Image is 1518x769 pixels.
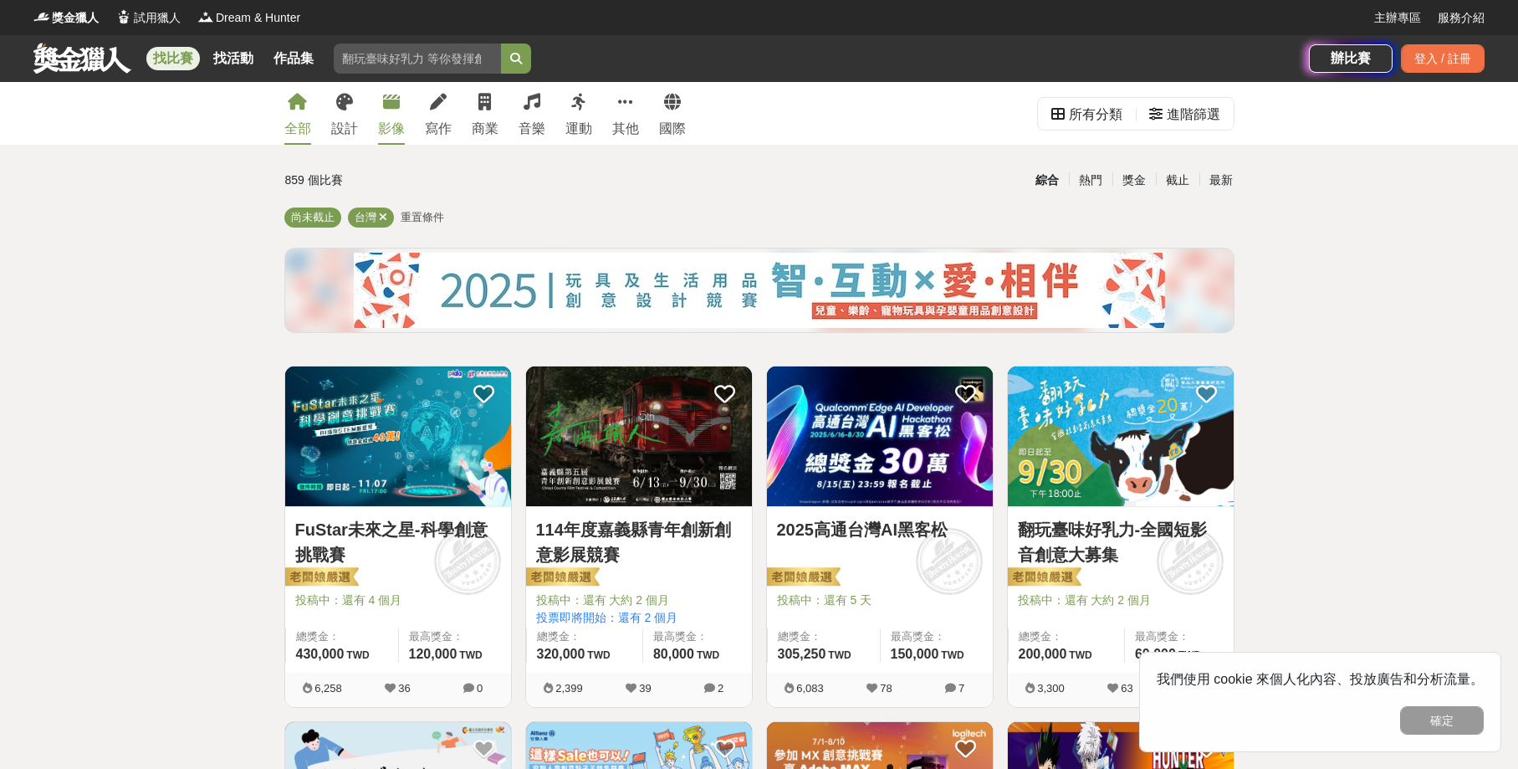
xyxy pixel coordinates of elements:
span: 總獎金： [1019,628,1114,645]
a: 運動 [565,82,592,145]
div: 寫作 [425,119,452,139]
span: 36 [398,682,410,695]
span: 120,000 [409,647,457,661]
span: 我們使用 cookie 來個人化內容、投放廣告和分析流量。 [1157,672,1484,686]
img: 老闆娘嚴選 [764,566,841,590]
img: 老闆娘嚴選 [1004,566,1081,590]
div: 設計 [331,119,358,139]
span: 6,083 [796,682,824,695]
span: 尚未截止 [291,211,335,223]
a: 全部 [284,82,311,145]
a: Cover Image [1008,367,1234,507]
span: 6,258 [314,682,342,695]
span: TWD [587,649,610,661]
a: 國際 [659,82,686,145]
img: Logo [197,8,214,25]
div: 音樂 [519,119,545,139]
div: 熱門 [1069,166,1112,195]
span: 63 [1121,682,1132,695]
a: 找比賽 [146,47,200,70]
a: 影像 [378,82,405,145]
span: 最高獎金： [653,628,742,645]
span: TWD [828,649,851,661]
div: 859 個比賽 [285,166,601,195]
div: 所有分類 [1069,98,1122,131]
a: 作品集 [267,47,320,70]
a: 商業 [472,82,498,145]
span: 0 [477,682,483,695]
a: Cover Image [526,367,752,507]
a: 翻玩臺味好乳力-全國短影音創意大募集 [1018,517,1224,567]
span: 78 [880,682,892,695]
img: 老闆娘嚴選 [523,566,600,590]
span: TWD [346,649,369,661]
span: 3,300 [1037,682,1065,695]
span: 投稿中：還有 4 個月 [295,592,501,609]
span: 39 [639,682,651,695]
a: 找活動 [207,47,260,70]
a: 寫作 [425,82,452,145]
div: 運動 [565,119,592,139]
a: Logo試用獵人 [115,9,181,27]
div: 其他 [612,119,639,139]
a: 主辦專區 [1374,9,1421,27]
img: Cover Image [285,367,511,506]
div: 商業 [472,119,498,139]
img: Cover Image [1008,367,1234,506]
span: TWD [941,649,963,661]
div: 綜合 [1025,166,1069,195]
span: 重置條件 [401,211,444,223]
button: 確定 [1400,706,1484,735]
span: 最高獎金： [1135,628,1224,645]
span: 200,000 [1019,647,1067,661]
a: 其他 [612,82,639,145]
a: FuStar未來之星-科學創意挑戰賽 [295,517,501,567]
a: 2025高通台灣AI黑客松 [777,517,983,542]
span: TWD [697,649,719,661]
span: 總獎金： [537,628,632,645]
img: Logo [115,8,132,25]
a: 服務介紹 [1438,9,1485,27]
div: 獎金 [1112,166,1156,195]
div: 國際 [659,119,686,139]
a: 114年度嘉義縣青年創新創意影展競賽 [536,517,742,567]
div: 截止 [1156,166,1199,195]
span: 2 [718,682,723,695]
img: Cover Image [526,367,752,506]
span: TWD [459,649,482,661]
span: 投票即將開始：還有 2 個月 [536,609,742,627]
span: 獎金獵人 [52,9,99,27]
a: 音樂 [519,82,545,145]
span: 投稿中：還有 大約 2 個月 [536,592,742,609]
span: 投稿中：還有 5 天 [777,592,983,609]
div: 最新 [1199,166,1243,195]
img: Cover Image [767,367,993,506]
a: Cover Image [767,367,993,507]
a: LogoDream & Hunter [197,9,300,27]
span: 總獎金： [296,628,388,645]
span: TWD [1178,649,1201,661]
input: 翻玩臺味好乳力 等你發揮創意！ [334,44,501,74]
a: 設計 [331,82,358,145]
div: 影像 [378,119,405,139]
span: 80,000 [653,647,694,661]
span: 2,399 [555,682,583,695]
span: 150,000 [891,647,939,661]
span: 305,250 [778,647,826,661]
img: 老闆娘嚴選 [282,566,359,590]
a: Cover Image [285,367,511,507]
a: 辦比賽 [1309,44,1393,73]
div: 進階篩選 [1167,98,1220,131]
span: 最高獎金： [409,628,501,645]
span: 台灣 [355,211,376,223]
span: 60,000 [1135,647,1176,661]
span: Dream & Hunter [216,9,300,27]
a: Logo獎金獵人 [33,9,99,27]
span: 試用獵人 [134,9,181,27]
span: 430,000 [296,647,345,661]
span: 最高獎金： [891,628,983,645]
span: 7 [958,682,964,695]
img: Logo [33,8,50,25]
div: 全部 [284,119,311,139]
